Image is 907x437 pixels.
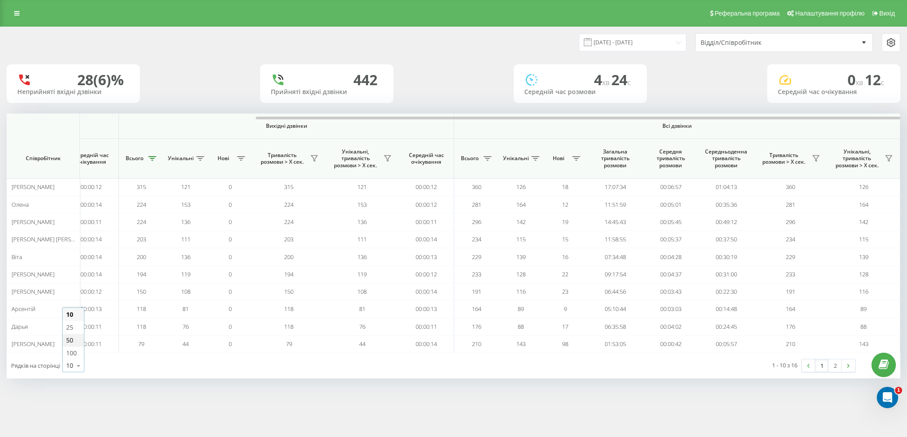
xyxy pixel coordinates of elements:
[786,287,795,295] span: 191
[587,283,643,300] td: 06:44:56
[229,218,232,226] span: 0
[698,318,754,335] td: 00:24:45
[472,340,481,348] span: 210
[63,283,119,300] td: 00:00:12
[611,70,631,89] span: 24
[472,270,481,278] span: 233
[472,287,481,295] span: 191
[472,305,481,313] span: 164
[786,253,795,261] span: 229
[516,340,526,348] span: 143
[643,283,698,300] td: 00:03:43
[472,323,481,331] span: 176
[357,218,367,226] span: 136
[123,155,146,162] span: Всього
[63,300,119,318] td: 00:00:13
[63,248,119,265] td: 00:00:14
[643,178,698,196] td: 00:06:57
[330,148,381,169] span: Унікальні, тривалість розмови > Х сек.
[182,323,189,331] span: 76
[859,270,868,278] span: 128
[359,340,365,348] span: 44
[12,340,55,348] span: [PERSON_NAME]
[137,218,146,226] span: 224
[516,253,526,261] span: 139
[516,235,526,243] span: 115
[63,231,119,248] td: 00:00:14
[594,70,611,89] span: 4
[284,218,293,226] span: 224
[359,305,365,313] span: 81
[12,218,55,226] span: [PERSON_NAME]
[562,270,568,278] span: 22
[832,148,882,169] span: Унікальні, тривалість розмови > Х сек.
[547,155,570,162] span: Нові
[772,361,797,370] div: 1 - 10 з 16
[715,10,780,17] span: Реферальна програма
[518,323,524,331] span: 88
[859,218,868,226] span: 142
[137,305,146,313] span: 118
[643,213,698,231] td: 00:05:45
[284,253,293,261] span: 200
[480,122,874,130] span: Всі дзвінки
[399,300,454,318] td: 00:00:13
[786,201,795,209] span: 281
[562,218,568,226] span: 19
[701,39,807,47] div: Відділ/Співробітник
[877,387,898,408] iframe: Intercom live chat
[182,340,189,348] span: 44
[181,201,190,209] span: 153
[181,235,190,243] span: 111
[140,122,433,130] span: Вихідні дзвінки
[643,248,698,265] td: 00:04:28
[138,340,144,348] span: 79
[229,183,232,191] span: 0
[357,287,367,295] span: 108
[848,70,865,89] span: 0
[66,361,73,370] div: 10
[353,71,377,88] div: 442
[516,201,526,209] span: 164
[229,287,232,295] span: 0
[182,305,189,313] span: 81
[698,248,754,265] td: 00:30:19
[284,287,293,295] span: 150
[472,218,481,226] span: 296
[859,287,868,295] span: 116
[181,218,190,226] span: 136
[399,318,454,335] td: 00:00:11
[229,323,232,331] span: 0
[359,323,365,331] span: 76
[357,183,367,191] span: 121
[17,88,129,96] div: Неприйняті вхідні дзвінки
[860,323,867,331] span: 88
[63,196,119,213] td: 00:00:14
[698,283,754,300] td: 00:22:30
[562,201,568,209] span: 12
[286,340,292,348] span: 79
[587,196,643,213] td: 11:51:59
[516,270,526,278] span: 128
[284,235,293,243] span: 203
[63,318,119,335] td: 00:00:11
[12,201,29,209] span: Олена
[284,201,293,209] span: 224
[257,152,308,165] span: Тривалість розмови > Х сек.
[66,323,73,331] span: 25
[562,183,568,191] span: 18
[181,270,190,278] span: 119
[786,340,795,348] span: 210
[284,323,293,331] span: 118
[562,287,568,295] span: 23
[271,88,383,96] div: Прийняті вхідні дзвінки
[643,300,698,318] td: 00:03:03
[357,235,367,243] span: 111
[229,253,232,261] span: 0
[137,201,146,209] span: 224
[399,213,454,231] td: 00:00:11
[643,335,698,353] td: 00:00:42
[587,213,643,231] td: 14:45:43
[459,155,481,162] span: Всього
[594,148,636,169] span: Загальна тривалість розмови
